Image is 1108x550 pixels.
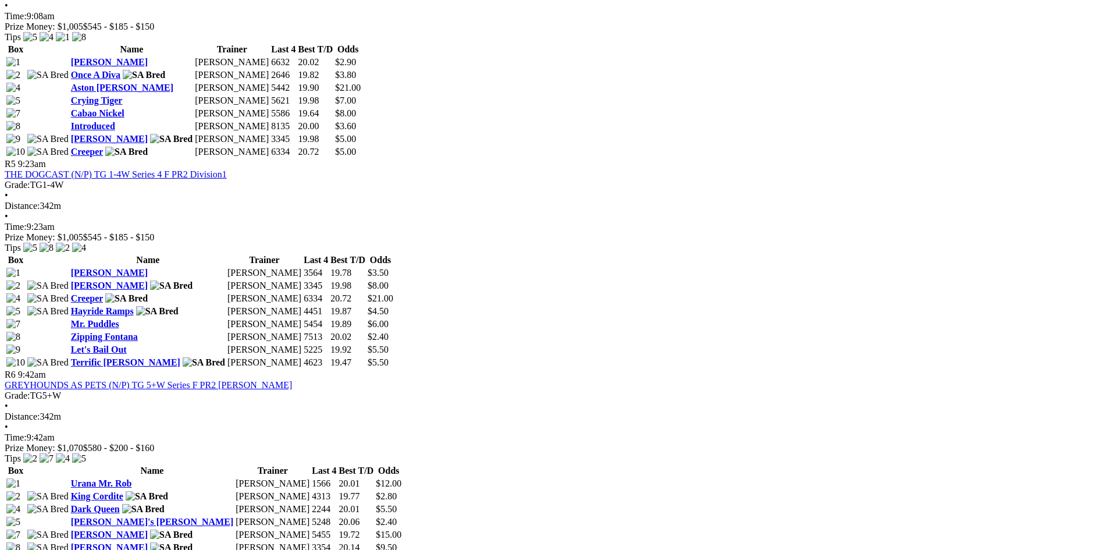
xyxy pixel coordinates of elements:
[194,133,269,145] td: [PERSON_NAME]
[368,281,389,290] span: $8.00
[5,222,1103,232] div: 9:23am
[376,478,401,488] span: $12.00
[235,478,310,489] td: [PERSON_NAME]
[5,159,16,169] span: R5
[227,306,302,317] td: [PERSON_NAME]
[5,190,8,200] span: •
[335,83,361,93] span: $21.00
[5,232,1103,243] div: Prize Money: $1,005
[368,345,389,354] span: $5.50
[126,491,168,502] img: SA Bred
[5,180,30,190] span: Grade:
[5,370,16,379] span: R6
[5,180,1103,190] div: TG1-4W
[6,530,20,540] img: 7
[71,491,123,501] a: King Cordite
[298,133,334,145] td: 19.98
[5,411,40,421] span: Distance:
[339,516,375,528] td: 20.06
[5,222,27,232] span: Time:
[5,422,8,432] span: •
[227,357,302,368] td: [PERSON_NAME]
[6,293,20,304] img: 4
[5,443,1103,453] div: Prize Money: $1,070
[194,69,269,81] td: [PERSON_NAME]
[23,32,37,42] img: 5
[270,69,296,81] td: 2646
[27,147,69,157] img: SA Bred
[270,108,296,119] td: 5586
[330,357,366,368] td: 19.47
[6,357,25,368] img: 10
[27,530,69,540] img: SA Bred
[40,243,54,253] img: 8
[150,281,193,291] img: SA Bred
[298,56,334,68] td: 20.02
[330,306,366,317] td: 19.87
[5,32,21,42] span: Tips
[311,503,337,515] td: 2244
[303,293,329,304] td: 6334
[303,306,329,317] td: 4451
[8,44,24,54] span: Box
[27,281,69,291] img: SA Bred
[298,146,334,158] td: 20.72
[71,293,103,303] a: Creeper
[330,293,366,304] td: 20.72
[367,254,394,266] th: Odds
[71,95,123,105] a: Crying Tiger
[227,280,302,292] td: [PERSON_NAME]
[194,146,269,158] td: [PERSON_NAME]
[40,32,54,42] img: 4
[298,108,334,119] td: 19.64
[71,108,124,118] a: Cabao Nickel
[227,331,302,343] td: [PERSON_NAME]
[6,95,20,106] img: 5
[5,201,1103,211] div: 342m
[5,380,292,390] a: GREYHOUNDS AS PETS (N/P) TG 5+W Series F PR2 [PERSON_NAME]
[335,70,356,80] span: $3.80
[122,504,165,514] img: SA Bred
[8,466,24,476] span: Box
[123,70,165,80] img: SA Bred
[71,319,119,329] a: Mr. Puddles
[23,453,37,464] img: 2
[71,306,134,316] a: Hayride Ramps
[5,11,27,21] span: Time:
[83,232,155,242] span: $545 - $185 - $150
[6,57,20,68] img: 1
[6,70,20,80] img: 2
[311,491,337,502] td: 4313
[330,280,366,292] td: 19.98
[335,57,356,67] span: $2.90
[6,268,20,278] img: 1
[71,345,127,354] a: Let's Bail Out
[71,332,138,342] a: Zipping Fontana
[270,82,296,94] td: 5442
[183,357,225,368] img: SA Bred
[27,70,69,80] img: SA Bred
[6,517,20,527] img: 5
[235,516,310,528] td: [PERSON_NAME]
[71,134,148,144] a: [PERSON_NAME]
[5,432,27,442] span: Time:
[227,293,302,304] td: [PERSON_NAME]
[5,201,40,211] span: Distance:
[368,306,389,316] span: $4.50
[330,344,366,356] td: 19.92
[311,465,337,477] th: Last 4
[71,121,115,131] a: Introduced
[5,453,21,463] span: Tips
[72,243,86,253] img: 4
[194,108,269,119] td: [PERSON_NAME]
[6,83,20,93] img: 4
[83,22,155,31] span: $545 - $185 - $150
[150,134,193,144] img: SA Bred
[56,243,70,253] img: 2
[71,357,180,367] a: Terrific [PERSON_NAME]
[368,268,389,278] span: $3.50
[6,332,20,342] img: 8
[303,267,329,279] td: 3564
[235,503,310,515] td: [PERSON_NAME]
[227,318,302,330] td: [PERSON_NAME]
